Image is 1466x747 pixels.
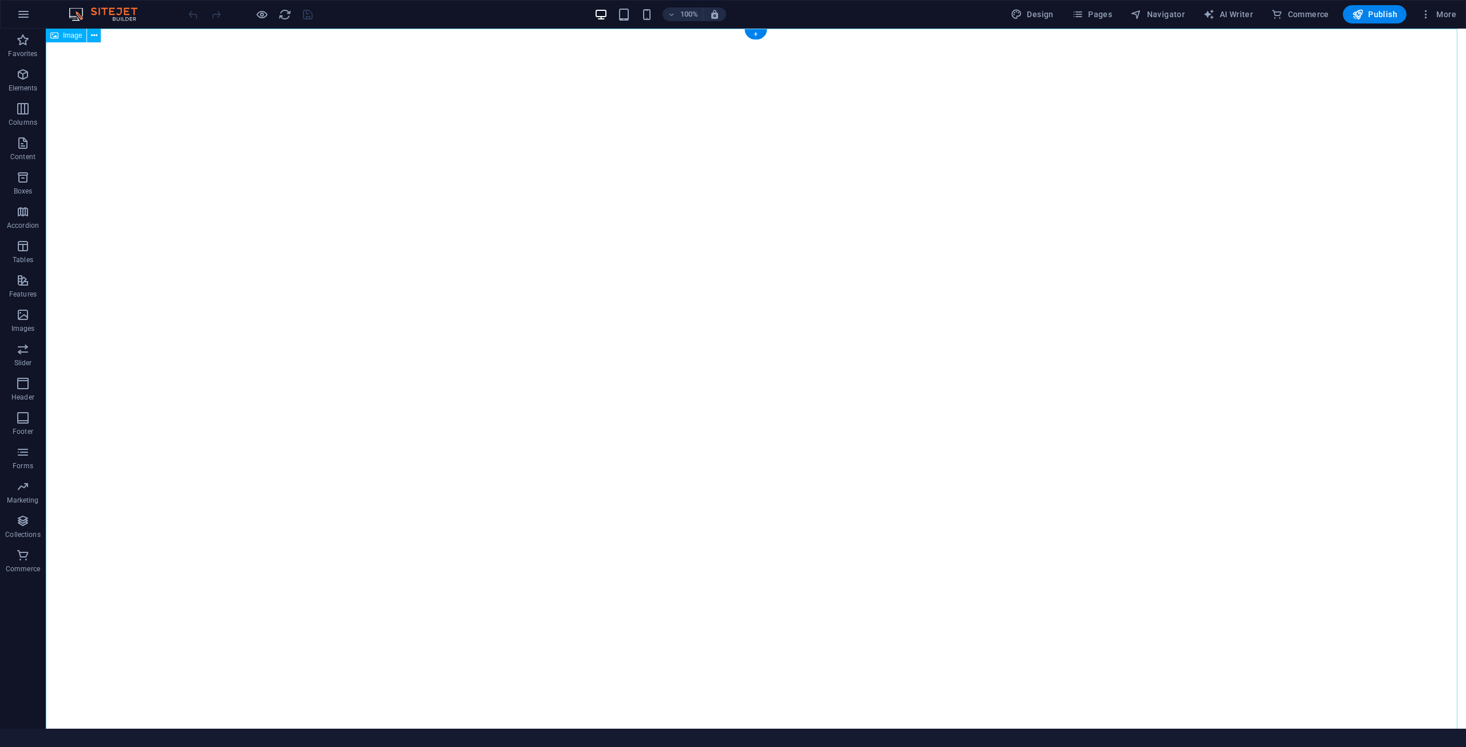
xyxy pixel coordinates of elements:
button: Commerce [1267,5,1334,23]
button: AI Writer [1199,5,1258,23]
p: Header [11,393,34,402]
p: Tables [13,255,33,264]
button: Design [1006,5,1058,23]
p: Elements [9,84,38,93]
span: Design [1011,9,1054,20]
div: Design (Ctrl+Alt+Y) [1006,5,1058,23]
p: Marketing [7,496,38,505]
button: More [1416,5,1461,23]
p: Commerce [6,564,40,574]
p: Footer [13,427,33,436]
span: Publish [1352,9,1397,20]
p: Favorites [8,49,37,58]
button: Publish [1343,5,1406,23]
p: Collections [5,530,40,539]
img: Editor Logo [66,7,152,21]
p: Boxes [14,187,33,196]
div: + [744,29,767,39]
span: AI Writer [1203,9,1253,20]
button: Navigator [1126,5,1189,23]
p: Features [9,290,37,299]
p: Slider [14,358,32,367]
span: Pages [1072,9,1112,20]
button: reload [278,7,291,21]
p: Accordion [7,221,39,230]
p: Columns [9,118,37,127]
button: 100% [663,7,703,21]
i: Reload page [278,8,291,21]
span: More [1420,9,1456,20]
p: Content [10,152,36,161]
button: Pages [1067,5,1117,23]
p: Forms [13,461,33,471]
span: Navigator [1130,9,1185,20]
span: Image [63,32,82,39]
i: On resize automatically adjust zoom level to fit chosen device. [710,9,720,19]
span: Commerce [1271,9,1329,20]
p: Images [11,324,35,333]
h6: 100% [680,7,698,21]
button: Click here to leave preview mode and continue editing [255,7,269,21]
